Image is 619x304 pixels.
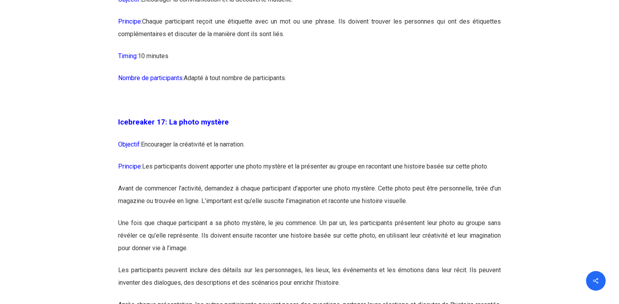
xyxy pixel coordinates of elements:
[118,15,501,50] p: Chaque participant reçoit une étiquette avec un mot ou une phrase. Ils doivent trouver les person...
[118,18,142,25] span: Principe:
[118,141,141,148] span: Objectif:
[118,217,501,264] p: Une fois que chaque participant a sa photo mystère, le jeu commence. Un par un, les participants ...
[118,118,229,126] span: Icebreaker 17: La photo mystère
[118,138,501,160] p: Encourager la créativité et la narration.
[118,163,142,170] span: Principe:
[118,72,501,94] p: Adapté à tout nombre de participants.
[118,182,501,217] p: Avant de commencer l’activité, demandez à chaque participant d’apporter une photo mystère. Cette ...
[118,264,501,299] p: Les participants peuvent inclure des détails sur les personnages, les lieux, les événements et le...
[118,160,501,182] p: Les participants doivent apporter une photo mystère et la présenter au groupe en racontant une hi...
[118,52,138,60] span: Timing:
[118,50,501,72] p: 10 minutes
[118,74,184,82] span: Nombre de participants:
